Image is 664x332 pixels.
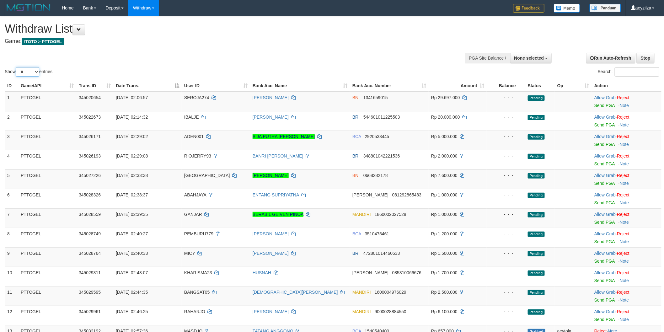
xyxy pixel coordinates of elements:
th: Bank Acc. Number: activate to sort column ascending [350,80,429,92]
span: Pending [528,115,545,120]
span: Pending [528,95,545,101]
a: Reject [617,309,629,314]
div: - - - [489,308,523,315]
span: Copy 1600004976029 to clipboard [375,290,406,295]
label: Show entries [5,67,52,77]
span: Copy 9000028884550 to clipboard [375,309,406,314]
span: RAHARJO [184,309,205,314]
td: PTTOGEL [18,247,76,267]
a: Send PGA [594,278,615,283]
a: Send PGA [594,200,615,205]
a: Allow Grab [594,192,616,197]
div: - - - [489,114,523,120]
a: Note [620,239,629,244]
span: PEMBURU779 [184,231,213,236]
span: 345028749 [79,231,101,236]
a: Reject [617,153,629,158]
span: · [594,95,617,100]
th: Amount: activate to sort column ascending [429,80,487,92]
a: Reject [617,95,629,100]
td: 9 [5,247,18,267]
div: - - - [489,211,523,217]
span: Pending [528,251,545,256]
span: Copy 0668282178 to clipboard [363,173,388,178]
a: Send PGA [594,161,615,166]
span: Rp 20.000.000 [431,115,460,120]
td: PTTOGEL [18,111,76,131]
td: · [592,247,661,267]
button: None selected [510,53,552,63]
span: Rp 6.100.000 [431,309,458,314]
a: Send PGA [594,181,615,186]
td: · [592,169,661,189]
span: Rp 1.000.000 [431,212,458,217]
a: SIJA PUTRA [PERSON_NAME] [253,134,315,139]
span: Copy 544601011225503 to clipboard [363,115,400,120]
td: PTTOGEL [18,150,76,169]
th: Bank Acc. Name: activate to sort column ascending [250,80,350,92]
a: Note [620,200,629,205]
a: Stop [637,53,655,63]
a: Send PGA [594,220,615,225]
h1: Withdraw List [5,23,436,35]
td: 1 [5,92,18,111]
a: BERABIL GEIVEN PINOA [253,212,303,217]
a: Note [620,259,629,264]
a: Allow Grab [594,95,616,100]
a: Send PGA [594,297,615,303]
span: MANDIRI [352,290,371,295]
td: · [592,131,661,150]
span: 345029595 [79,290,101,295]
span: [DATE] 02:46:25 [116,309,148,314]
a: Allow Grab [594,153,616,158]
h4: Game: [5,38,436,45]
span: [DATE] 02:38:37 [116,192,148,197]
a: Allow Grab [594,290,616,295]
span: RIOJERRY93 [184,153,211,158]
a: Reject [617,251,629,256]
td: PTTOGEL [18,92,76,111]
a: Reject [617,192,629,197]
a: Allow Grab [594,251,616,256]
span: Copy 1341659015 to clipboard [363,95,388,100]
span: 345027226 [79,173,101,178]
span: 345022673 [79,115,101,120]
span: [DATE] 02:40:27 [116,231,148,236]
div: PGA Site Balance / [465,53,510,63]
td: PTTOGEL [18,169,76,189]
span: · [594,212,617,217]
a: Allow Grab [594,115,616,120]
span: · [594,251,617,256]
span: 345028326 [79,192,101,197]
span: [PERSON_NAME] [352,192,388,197]
span: · [594,270,617,275]
span: · [594,153,617,158]
td: 8 [5,228,18,247]
span: Rp 2.000.000 [431,153,458,158]
span: MICY [184,251,195,256]
img: Button%20Memo.svg [554,4,580,13]
a: Note [620,122,629,127]
span: Pending [528,134,545,140]
span: · [594,231,617,236]
a: [PERSON_NAME] [253,95,289,100]
td: 12 [5,306,18,325]
td: 11 [5,286,18,306]
span: BNI [352,173,360,178]
a: Note [620,103,629,108]
td: · [592,286,661,306]
input: Search: [615,67,659,77]
span: ABAHJAYA [184,192,206,197]
span: BRI [352,153,360,158]
span: KHARISMA23 [184,270,212,275]
span: [DATE] 02:33:38 [116,173,148,178]
span: 345026193 [79,153,101,158]
span: · [594,192,617,197]
td: 7 [5,208,18,228]
td: PTTOGEL [18,267,76,286]
a: Run Auto-Refresh [586,53,635,63]
th: ID [5,80,18,92]
div: - - - [489,289,523,295]
a: Send PGA [594,122,615,127]
td: · [592,228,661,247]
